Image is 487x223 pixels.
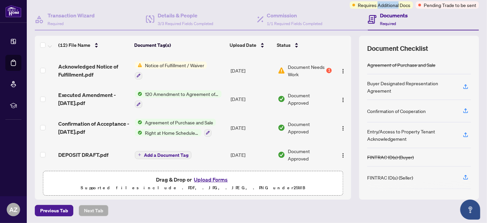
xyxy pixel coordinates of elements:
img: Document Status [278,151,285,158]
button: Logo [338,94,348,104]
span: DEPOSIT DRAFT.pdf [58,151,108,159]
button: Logo [338,122,348,133]
button: Previous Tab [35,205,73,216]
h4: Documents [380,11,408,19]
h4: Commission [267,11,323,19]
span: 120 Amendment to Agreement of Purchase and Sale [142,90,222,98]
span: 3/3 Required Fields Completed [158,21,213,26]
span: Document Checklist [367,44,428,53]
span: (12) File Name [58,41,90,49]
p: Supported files include .PDF, .JPG, .JPEG, .PNG under 25 MB [47,184,339,192]
div: FINTRAC ID(s) (Buyer) [367,153,414,161]
span: Document Approved [288,147,332,162]
img: Status Icon [135,90,142,98]
span: Agreement of Purchase and Sale [142,119,216,126]
img: Logo [340,69,346,74]
span: Document Approved [288,92,332,106]
span: Requires Additional Docs [358,1,410,9]
div: Agreement of Purchase and Sale [367,61,435,69]
span: Right at Home Schedule B [142,129,201,136]
div: Confirmation of Cooperation [367,107,426,115]
span: Drag & Drop or [156,175,230,184]
span: Required [380,21,396,26]
h4: Transaction Wizard [48,11,95,19]
button: Status IconNotice of Fulfillment / Waiver [135,62,207,80]
span: Upload Date [230,41,256,49]
button: Add a Document Tag [135,151,191,159]
td: [DATE] [228,142,275,168]
button: Status IconAgreement of Purchase and SaleStatus IconRight at Home Schedule B [135,119,216,137]
button: Upload Forms [192,175,230,184]
button: Open asap [460,200,480,220]
td: [DATE] [228,85,275,114]
img: logo [5,5,21,17]
span: 1/1 Required Fields Completed [267,21,323,26]
span: Document Needs Work [288,63,325,78]
span: Required [48,21,64,26]
th: Document Tag(s) [132,36,227,54]
img: Status Icon [135,129,142,136]
span: Confirmation of Acceptance - [DATE].pdf [58,120,130,136]
button: Next Tab [79,205,108,216]
img: Document Status [278,95,285,103]
td: [DATE] [228,56,275,85]
h4: Details & People [158,11,213,19]
img: Status Icon [135,119,142,126]
button: Logo [338,65,348,76]
span: Add a Document Tag [144,153,188,157]
span: Executed Amendment - [DATE].pdf [58,91,130,107]
span: Drag & Drop orUpload FormsSupported files include .PDF, .JPG, .JPEG, .PNG under25MB [43,171,343,196]
img: Logo [340,153,346,158]
span: Status [277,41,291,49]
div: Buyer Designated Representation Agreement [367,80,455,94]
span: Notice of Fulfillment / Waiver [142,62,207,69]
span: plus [138,153,141,156]
button: Logo [338,149,348,160]
div: 1 [326,68,332,73]
th: (12) File Name [56,36,132,54]
th: Status [274,36,333,54]
button: Status Icon120 Amendment to Agreement of Purchase and Sale [135,90,222,108]
img: Document Status [278,124,285,131]
span: Previous Tab [40,205,68,216]
img: Logo [340,126,346,131]
th: Upload Date [227,36,274,54]
span: Acknowledged Notice of Fulfillment.pdf [58,63,130,79]
img: Logo [340,97,346,103]
div: Entry/Access to Property Tenant Acknowledgement [367,128,455,142]
span: Document Approved [288,120,332,135]
td: [DATE] [228,113,275,142]
div: FINTRAC ID(s) (Seller) [367,174,413,181]
span: Pending Trade to be sent [424,1,476,9]
img: Status Icon [135,62,142,69]
img: Document Status [278,67,285,74]
span: AZ [9,205,17,214]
